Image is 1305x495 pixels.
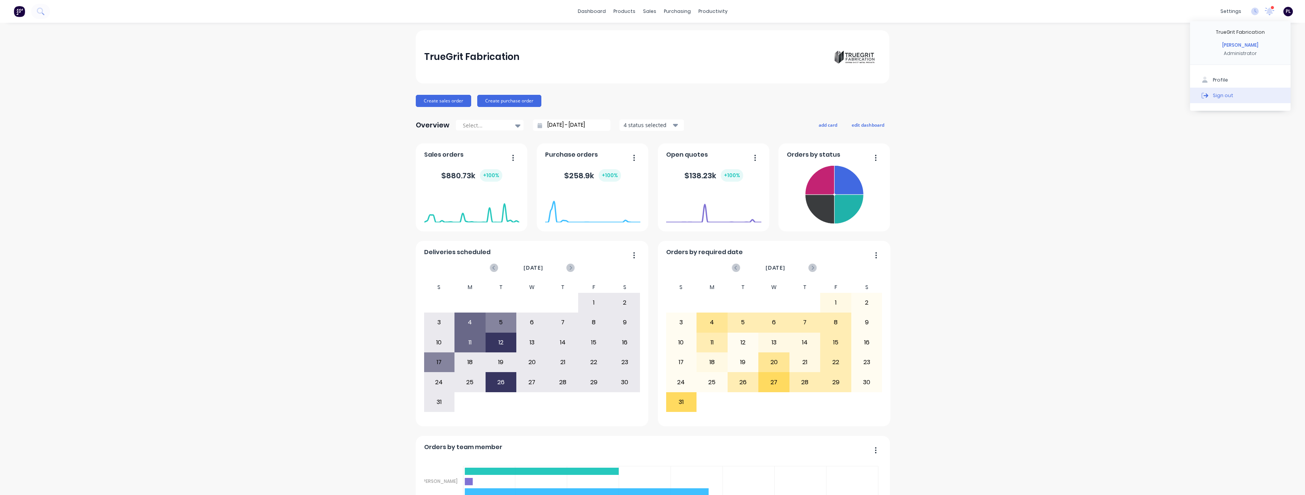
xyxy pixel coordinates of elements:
div: 7 [790,313,820,332]
div: W [516,282,547,293]
div: 4 [455,313,485,332]
div: 28 [790,372,820,391]
div: 15 [821,333,851,352]
div: 12 [486,333,516,352]
div: T [486,282,517,293]
span: [DATE] [524,264,543,272]
div: 26 [486,372,516,391]
div: 22 [579,353,609,372]
div: 29 [579,372,609,391]
div: F [578,282,609,293]
span: Sales orders [424,150,464,159]
div: + 100 % [721,169,743,182]
div: 10 [424,333,454,352]
div: 12 [728,333,758,352]
div: 16 [852,333,882,352]
div: 31 [666,393,697,412]
img: Factory [14,6,25,17]
div: 30 [610,372,640,391]
img: TrueGrit Fabrication [828,30,881,83]
div: 6 [759,313,789,332]
div: [PERSON_NAME] [1222,42,1258,49]
div: sales [639,6,660,17]
div: F [820,282,851,293]
div: 25 [455,372,485,391]
div: S [609,282,640,293]
button: Create purchase order [477,95,541,107]
div: productivity [695,6,731,17]
div: 18 [455,353,485,372]
div: 3 [424,313,454,332]
div: 20 [759,353,789,372]
div: 21 [790,353,820,372]
div: 7 [548,313,578,332]
div: 24 [424,372,454,391]
button: 4 status selected [619,119,684,131]
div: 23 [852,353,882,372]
div: 22 [821,353,851,372]
span: Purchase orders [545,150,598,159]
span: Orders by status [787,150,840,159]
div: 8 [821,313,851,332]
div: 8 [579,313,609,332]
div: S [851,282,882,293]
div: Profile [1213,77,1228,83]
tspan: [PERSON_NAME] [421,478,458,484]
div: M [454,282,486,293]
div: Overview [416,118,450,133]
div: 13 [759,333,789,352]
div: 4 [697,313,727,332]
span: PL [1286,8,1291,15]
div: Sign out [1213,92,1233,99]
div: S [666,282,697,293]
div: 3 [666,313,697,332]
div: 4 status selected [624,121,671,129]
a: dashboard [574,6,610,17]
div: 31 [424,393,454,412]
div: 11 [455,333,485,352]
div: M [697,282,728,293]
div: 1 [821,293,851,312]
div: 11 [697,333,727,352]
div: 14 [790,333,820,352]
div: 6 [517,313,547,332]
div: 14 [548,333,578,352]
div: T [789,282,821,293]
div: Administrator [1224,50,1257,57]
div: 1 [579,293,609,312]
div: products [610,6,639,17]
div: 23 [610,353,640,372]
div: T [728,282,759,293]
button: Sign out [1190,88,1291,103]
button: edit dashboard [847,120,889,130]
button: Create sales order [416,95,471,107]
div: 9 [852,313,882,332]
div: 26 [728,372,758,391]
span: Orders by team member [424,443,502,452]
div: 28 [548,372,578,391]
div: 17 [424,353,454,372]
div: 18 [697,353,727,372]
div: 5 [728,313,758,332]
div: $ 258.9k [564,169,621,182]
div: 5 [486,313,516,332]
div: 24 [666,372,697,391]
div: settings [1217,6,1245,17]
div: + 100 % [480,169,502,182]
div: 15 [579,333,609,352]
div: $ 880.73k [441,169,502,182]
button: Profile [1190,72,1291,88]
div: 25 [697,372,727,391]
div: 21 [548,353,578,372]
div: 19 [728,353,758,372]
div: TrueGrit Fabrication [424,49,519,64]
div: 16 [610,333,640,352]
span: [DATE] [766,264,785,272]
div: 20 [517,353,547,372]
div: 9 [610,313,640,332]
div: purchasing [660,6,695,17]
div: T [547,282,579,293]
div: 2 [610,293,640,312]
div: 17 [666,353,697,372]
button: add card [814,120,842,130]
